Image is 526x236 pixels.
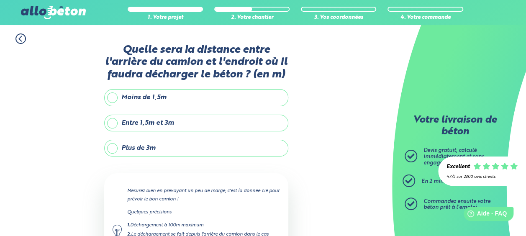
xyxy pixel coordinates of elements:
p: Quelques précisions [127,208,280,216]
label: Quelle sera la distance entre l'arrière du camion et l'endroit où il faudra décharger le béton ? ... [104,44,288,81]
img: allobéton [21,6,85,19]
div: Déchargement à 100m maximum [127,221,280,230]
label: Entre 1,5m et 3m [104,115,288,131]
strong: 1. [127,223,130,228]
div: 1. Votre projet [128,15,203,21]
div: 2. Votre chantier [214,15,290,21]
p: Mesurez bien en prévoyant un peu de marge, c'est la donnée clé pour prévoir le bon camion ! [127,187,280,203]
label: Moins de 1,5m [104,89,288,106]
label: Plus de 3m [104,140,288,156]
div: 3. Vos coordonnées [301,15,376,21]
div: 4. Votre commande [387,15,463,21]
iframe: Help widget launcher [452,203,517,227]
